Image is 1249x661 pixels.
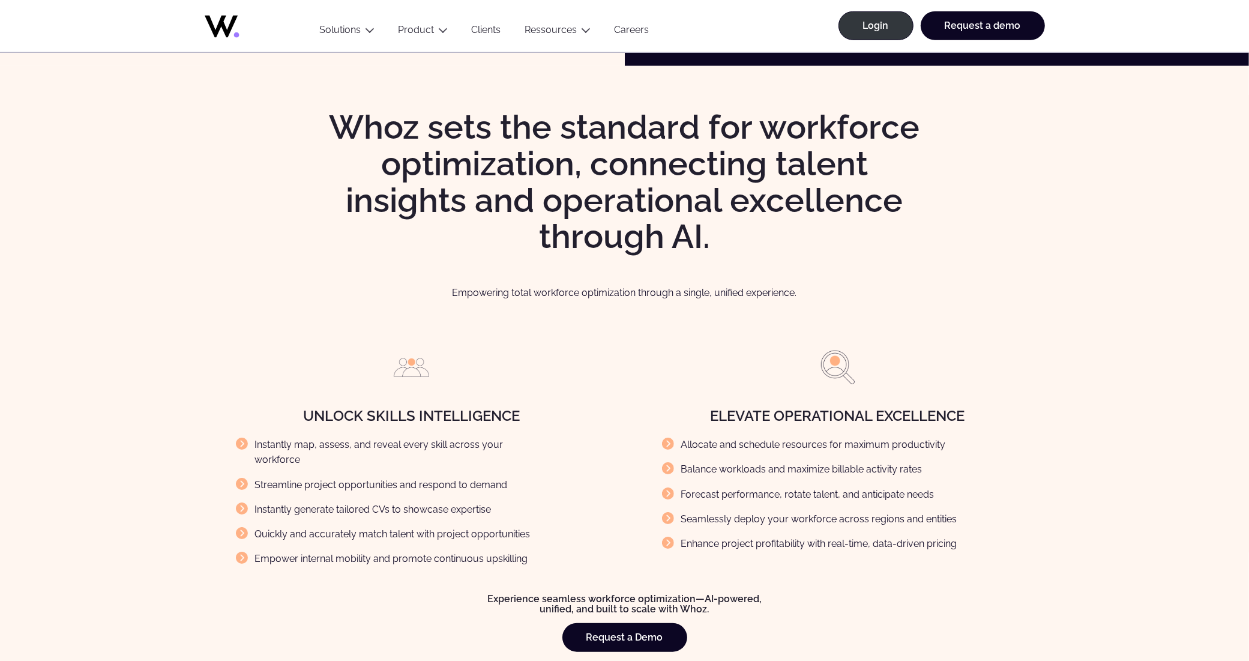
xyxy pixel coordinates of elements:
a: Product [399,24,435,35]
a: Clients [460,24,513,40]
iframe: Chatbot [1170,582,1232,644]
p: Empowering total workforce optimization through a single, unified experience. [24,285,1225,300]
h4: Unlock Skills Intelligence [225,408,598,424]
li: Balance workloads and maximize billable activity rates [662,462,976,477]
button: Ressources [513,24,603,40]
h4: Experience seamless workforce optimization—AI-powered, unified, and built to scale with Whoz. [247,594,1003,615]
h2: Whoz sets the standard for workforce optimization, connecting talent insights and operational exc... [318,109,932,255]
li: Enhance project profitability with real-time, data-driven pricing [662,536,976,551]
a: Request a demo [921,11,1045,40]
li: Instantly map, assess, and reveal every skill across your workforce [236,437,550,468]
li: Allocate and schedule resources for maximum productivity [662,437,976,452]
li: Forecast performance, rotate talent, and anticipate needs [662,487,976,502]
li: Empower internal mobility and promote continuous upskilling [236,551,550,566]
h4: Elevate Operational Excellence [651,408,1024,424]
a: Request a Demo [562,623,687,652]
li: Instantly generate tailored CVs to showcase expertise [236,502,550,517]
a: Login [838,11,913,40]
li: Seamlessly deploy your workforce across regions and entities [662,512,976,527]
li: Quickly and accurately match talent with project opportunities [236,527,550,542]
a: Careers [603,24,661,40]
a: Ressources [525,24,577,35]
li: Streamline project opportunities and respond to demand [236,477,550,492]
button: Product [387,24,460,40]
button: Solutions [308,24,387,40]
